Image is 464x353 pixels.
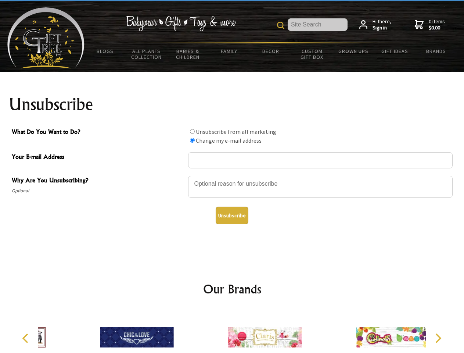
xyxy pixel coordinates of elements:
span: 0 items [429,18,445,31]
label: Unsubscribe from all marketing [196,128,276,135]
button: Previous [18,330,35,346]
a: Babies & Children [167,43,209,65]
a: Custom Gift Box [291,43,333,65]
h1: Unsubscribe [9,96,456,113]
span: Hi there, [373,18,391,31]
a: 0 items$0.00 [415,18,445,31]
a: BLOGS [84,43,126,59]
a: Hi there,Sign in [359,18,391,31]
a: Gift Ideas [374,43,416,59]
input: Your E-mail Address [188,152,453,168]
img: Babyware - Gifts - Toys and more... [7,7,84,68]
a: Brands [416,43,457,59]
span: Your E-mail Address [12,152,184,163]
button: Next [430,330,446,346]
h2: Our Brands [15,280,450,298]
strong: $0.00 [429,25,445,31]
textarea: Why Are You Unsubscribing? [188,176,453,198]
span: Why Are You Unsubscribing? [12,176,184,186]
span: Optional [12,186,184,195]
img: product search [277,22,284,29]
a: All Plants Collection [126,43,168,65]
label: Change my e-mail address [196,137,262,144]
img: Babywear - Gifts - Toys & more [126,16,236,31]
a: Grown Ups [332,43,374,59]
strong: Sign in [373,25,391,31]
a: Decor [250,43,291,59]
input: What Do You Want to Do? [190,138,195,143]
button: Unsubscribe [216,207,248,224]
input: Site Search [288,18,348,31]
a: Family [209,43,250,59]
input: What Do You Want to Do? [190,129,195,134]
span: What Do You Want to Do? [12,127,184,138]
